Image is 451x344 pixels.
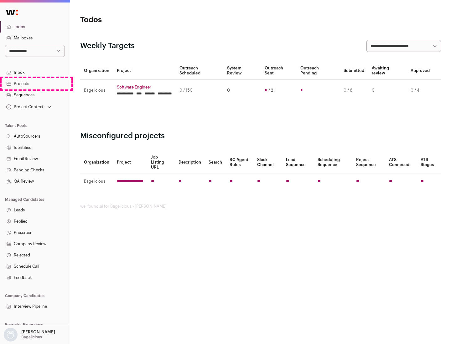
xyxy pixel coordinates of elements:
th: ATS Conneced [385,151,417,174]
button: Open dropdown [3,328,56,341]
th: Outreach Pending [297,62,340,80]
div: Project Context [5,104,44,109]
span: / 21 [268,88,275,93]
td: 0 [368,80,407,101]
td: 0 / 6 [340,80,368,101]
th: Outreach Sent [261,62,297,80]
td: Bagelicious [80,174,113,189]
td: Bagelicious [80,80,113,101]
th: Approved [407,62,433,80]
th: Scheduling Sequence [314,151,352,174]
th: Lead Sequence [282,151,314,174]
th: Project [113,151,147,174]
th: Slack Channel [253,151,282,174]
h1: Todos [80,15,200,25]
td: 0 / 150 [176,80,223,101]
th: Awaiting review [368,62,407,80]
img: nopic.png [4,328,18,341]
td: 0 [223,80,261,101]
p: Bagelicious [21,335,42,340]
h2: Misconfigured projects [80,131,441,141]
p: [PERSON_NAME] [21,330,55,335]
th: Organization [80,151,113,174]
th: ATS Stages [417,151,441,174]
th: Search [205,151,226,174]
button: Open dropdown [5,103,52,111]
a: Software Engineer [117,85,172,90]
th: Submitted [340,62,368,80]
th: System Review [223,62,261,80]
th: Project [113,62,176,80]
img: Wellfound [3,6,21,19]
td: 0 / 4 [407,80,433,101]
th: Description [175,151,205,174]
th: Job Listing URL [147,151,175,174]
th: Outreach Scheduled [176,62,223,80]
h2: Weekly Targets [80,41,135,51]
th: RC Agent Rules [226,151,253,174]
th: Reject Sequence [352,151,386,174]
footer: wellfound:ai for Bagelicious - [PERSON_NAME] [80,204,441,209]
th: Organization [80,62,113,80]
